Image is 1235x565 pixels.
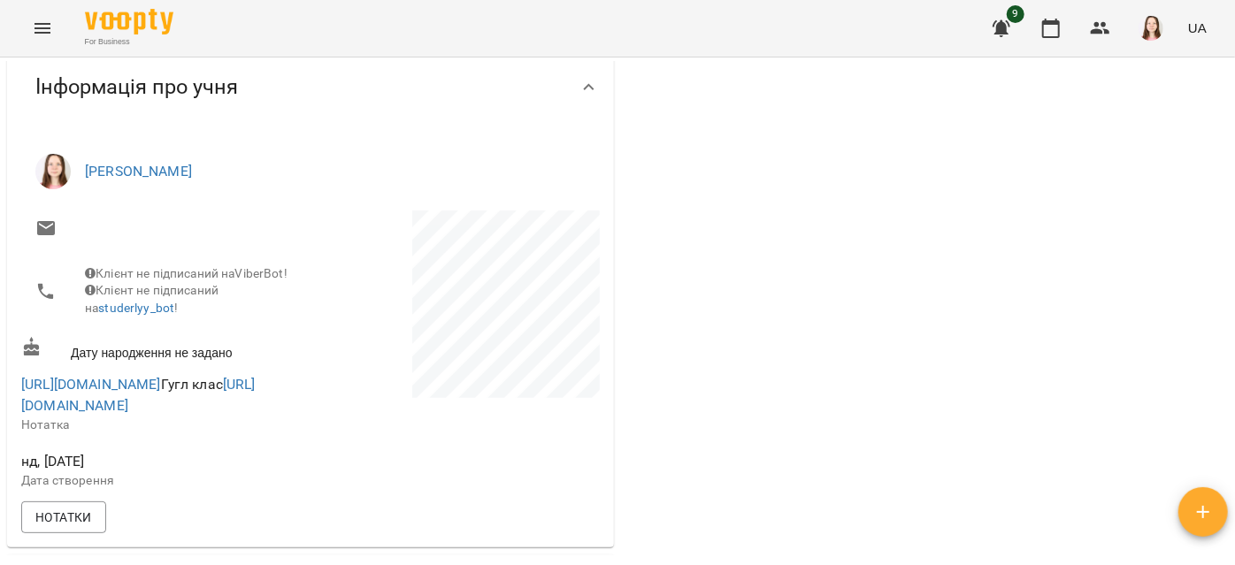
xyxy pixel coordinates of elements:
[85,283,219,315] span: Клієнт не підписаний на !
[1007,5,1024,23] span: 9
[1139,16,1163,41] img: 83b29030cd47969af3143de651fdf18c.jpg
[85,36,173,48] span: For Business
[7,42,614,133] div: Інформація про учня
[21,7,64,50] button: Menu
[21,472,307,490] p: Дата створення
[21,376,256,414] span: Гугл клас
[98,301,174,315] a: studerlyy_bot
[35,154,71,189] img: Клещевнікова Анна Анатоліївна
[85,9,173,34] img: Voopty Logo
[21,376,161,393] a: [URL][DOMAIN_NAME]
[85,266,288,280] span: Клієнт не підписаний на ViberBot!
[21,451,307,472] span: нд, [DATE]
[21,416,307,434] p: Нотатка
[35,507,92,528] span: Нотатки
[1188,19,1207,37] span: UA
[21,501,106,533] button: Нотатки
[1181,11,1214,44] button: UA
[85,163,192,179] a: [PERSON_NAME]
[21,376,256,414] a: [URL][DOMAIN_NAME]
[18,333,311,366] div: Дату народження не задано
[35,73,238,101] span: Інформація про учня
